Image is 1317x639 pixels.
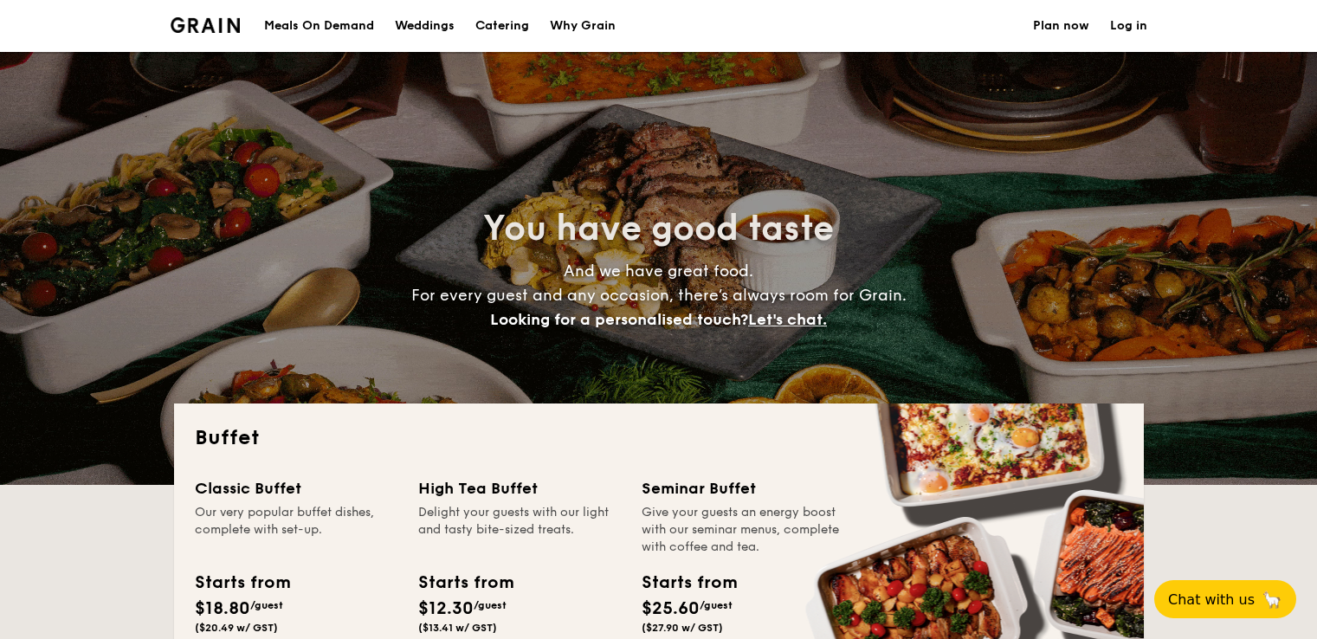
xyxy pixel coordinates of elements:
div: Starts from [418,570,513,596]
span: ($20.49 w/ GST) [195,622,278,634]
div: Seminar Buffet [642,476,844,500]
button: Chat with us🦙 [1154,580,1296,618]
div: Delight your guests with our light and tasty bite-sized treats. [418,504,621,556]
div: High Tea Buffet [418,476,621,500]
div: Our very popular buffet dishes, complete with set-up. [195,504,397,556]
div: Classic Buffet [195,476,397,500]
h2: Buffet [195,424,1123,452]
img: Grain [171,17,241,33]
span: $18.80 [195,598,250,619]
span: And we have great food. For every guest and any occasion, there’s always room for Grain. [411,261,907,329]
span: /guest [474,599,507,611]
span: /guest [700,599,733,611]
span: $12.30 [418,598,474,619]
span: Looking for a personalised touch? [490,310,748,329]
div: Starts from [195,570,289,596]
div: Starts from [642,570,736,596]
span: Let's chat. [748,310,827,329]
span: $25.60 [642,598,700,619]
span: ($27.90 w/ GST) [642,622,723,634]
span: ($13.41 w/ GST) [418,622,497,634]
span: /guest [250,599,283,611]
a: Logotype [171,17,241,33]
span: Chat with us [1168,591,1255,608]
span: 🦙 [1262,590,1282,610]
span: You have good taste [483,208,834,249]
div: Give your guests an energy boost with our seminar menus, complete with coffee and tea. [642,504,844,556]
